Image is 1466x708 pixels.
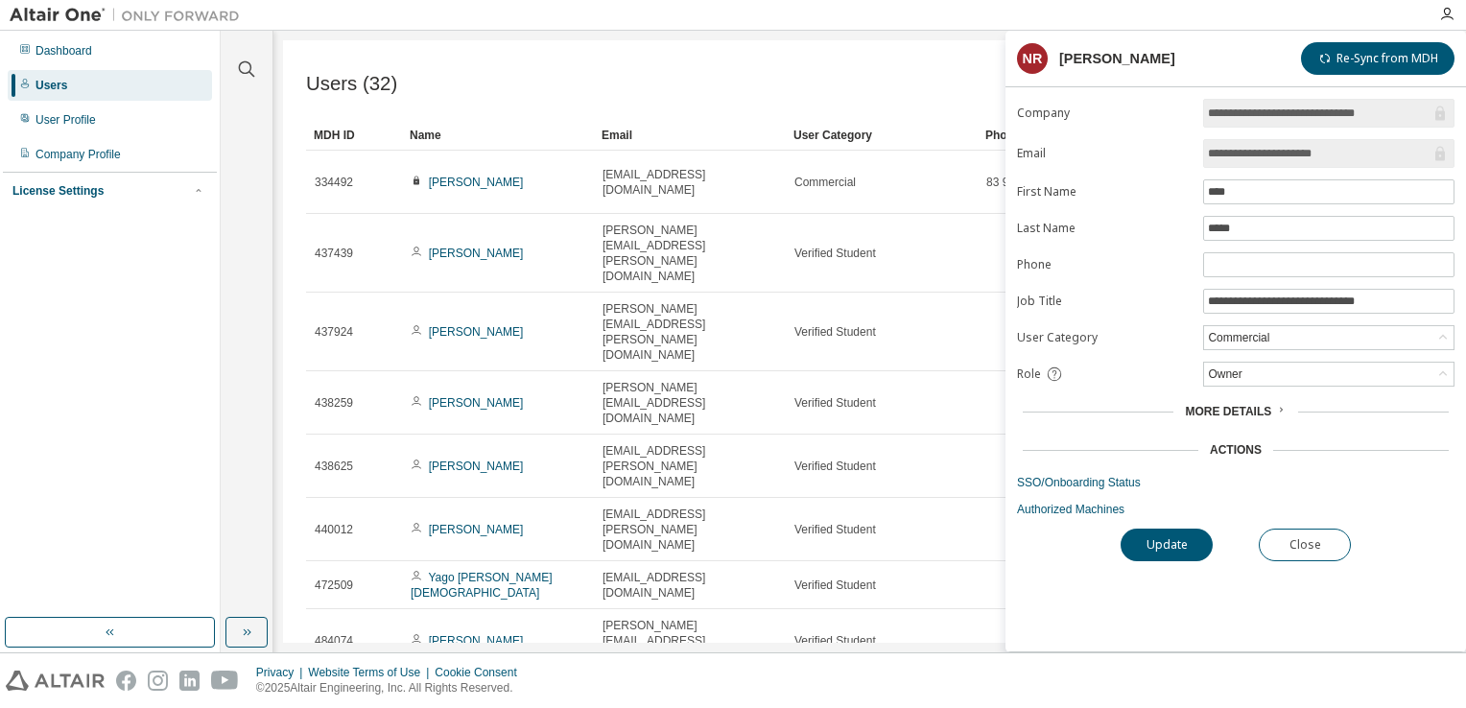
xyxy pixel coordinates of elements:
span: Role [1017,366,1041,382]
a: [PERSON_NAME] [429,460,524,473]
div: Users [35,78,67,93]
span: Commercial [794,175,856,190]
button: Close [1259,529,1351,561]
img: instagram.svg [148,671,168,691]
a: [PERSON_NAME] [429,523,524,536]
span: Verified Student [794,324,876,340]
div: MDH ID [314,120,394,151]
span: 484074 [315,633,353,649]
span: [PERSON_NAME][EMAIL_ADDRESS][PERSON_NAME][DOMAIN_NAME] [603,301,777,363]
a: [PERSON_NAME] [429,396,524,410]
button: Update [1121,529,1213,561]
a: [PERSON_NAME] [429,247,524,260]
span: [EMAIL_ADDRESS][PERSON_NAME][DOMAIN_NAME] [603,507,777,553]
span: Users (32) [306,73,397,95]
button: Re-Sync from MDH [1301,42,1454,75]
span: [EMAIL_ADDRESS][PERSON_NAME][DOMAIN_NAME] [603,443,777,489]
div: Dashboard [35,43,92,59]
div: Cookie Consent [435,665,528,680]
span: Verified Student [794,633,876,649]
span: 440012 [315,522,353,537]
span: 438625 [315,459,353,474]
span: Verified Student [794,395,876,411]
p: © 2025 Altair Engineering, Inc. All Rights Reserved. [256,680,529,696]
label: Job Title [1017,294,1192,309]
label: Company [1017,106,1192,121]
img: youtube.svg [211,671,239,691]
span: 437924 [315,324,353,340]
div: Owner [1204,363,1454,386]
a: [PERSON_NAME] [429,325,524,339]
span: [PERSON_NAME][EMAIL_ADDRESS][DOMAIN_NAME] [603,380,777,426]
div: Website Terms of Use [308,665,435,680]
div: Email [602,120,778,151]
label: First Name [1017,184,1192,200]
a: [PERSON_NAME] [429,634,524,648]
span: 83 986385413 [986,175,1060,190]
span: [PERSON_NAME][EMAIL_ADDRESS][DOMAIN_NAME] [603,618,777,664]
div: Company Profile [35,147,121,162]
span: Verified Student [794,578,876,593]
label: Last Name [1017,221,1192,236]
div: User Category [793,120,970,151]
div: License Settings [12,183,104,199]
div: NR [1017,43,1048,74]
span: Verified Student [794,459,876,474]
span: 437439 [315,246,353,261]
a: Yago [PERSON_NAME][DEMOGRAPHIC_DATA] [411,571,553,600]
a: SSO/Onboarding Status [1017,475,1454,490]
span: Verified Student [794,246,876,261]
div: Commercial [1205,327,1272,348]
img: facebook.svg [116,671,136,691]
div: Actions [1210,442,1262,458]
span: 334492 [315,175,353,190]
span: [PERSON_NAME][EMAIL_ADDRESS][PERSON_NAME][DOMAIN_NAME] [603,223,777,284]
div: Owner [1205,364,1244,385]
span: [EMAIL_ADDRESS][DOMAIN_NAME] [603,570,777,601]
span: 438259 [315,395,353,411]
span: Verified Student [794,522,876,537]
div: Name [410,120,586,151]
span: 472509 [315,578,353,593]
div: Phone [985,120,1126,151]
img: Altair One [10,6,249,25]
img: linkedin.svg [179,671,200,691]
label: Email [1017,146,1192,161]
span: More Details [1185,405,1271,418]
div: Privacy [256,665,308,680]
label: User Category [1017,330,1192,345]
div: Commercial [1204,326,1454,349]
div: User Profile [35,112,96,128]
span: [EMAIL_ADDRESS][DOMAIN_NAME] [603,167,777,198]
img: altair_logo.svg [6,671,105,691]
a: [PERSON_NAME] [429,176,524,189]
a: Authorized Machines [1017,502,1454,517]
div: [PERSON_NAME] [1059,51,1175,66]
label: Phone [1017,257,1192,272]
